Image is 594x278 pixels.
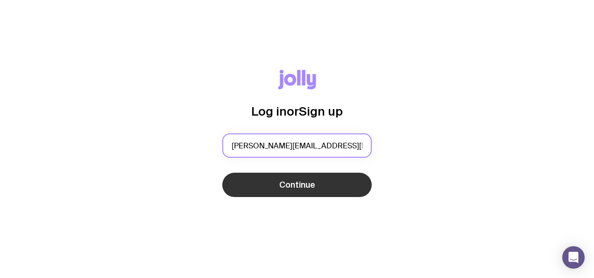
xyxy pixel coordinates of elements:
input: you@email.com [222,133,372,158]
div: Open Intercom Messenger [562,246,585,269]
span: Sign up [299,104,343,118]
span: Log in [251,104,287,118]
span: Continue [279,179,315,190]
span: or [287,104,299,118]
button: Continue [222,173,372,197]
